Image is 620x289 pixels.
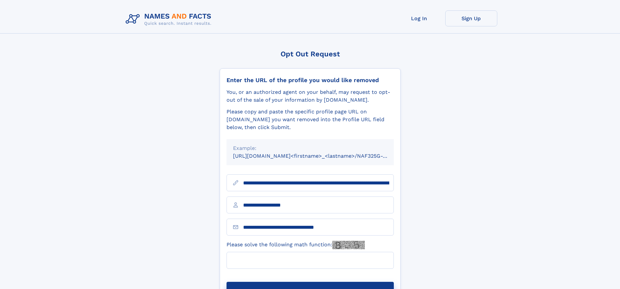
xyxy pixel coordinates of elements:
[393,10,445,26] a: Log In
[220,50,401,58] div: Opt Out Request
[445,10,497,26] a: Sign Up
[227,241,365,249] label: Please solve the following math function:
[123,10,217,28] img: Logo Names and Facts
[227,77,394,84] div: Enter the URL of the profile you would like removed
[227,108,394,131] div: Please copy and paste the specific profile page URL on [DOMAIN_NAME] you want removed into the Pr...
[233,144,387,152] div: Example:
[227,88,394,104] div: You, or an authorized agent on your behalf, may request to opt-out of the sale of your informatio...
[233,153,406,159] small: [URL][DOMAIN_NAME]<firstname>_<lastname>/NAF325G-xxxxxxxx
